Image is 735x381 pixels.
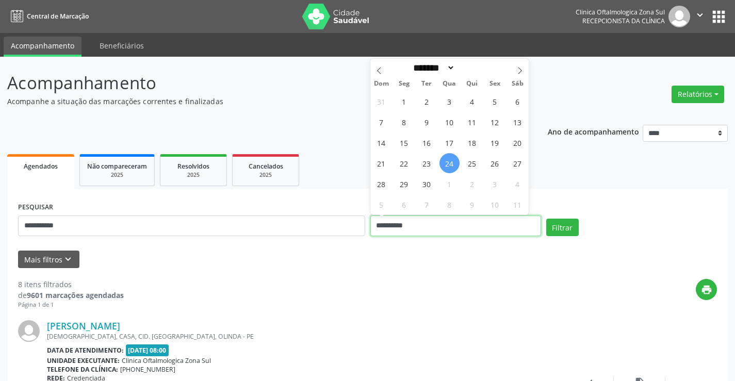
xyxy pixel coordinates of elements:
[371,174,391,194] span: Setembro 28, 2025
[47,346,124,355] b: Data de atendimento:
[18,200,53,216] label: PESQUISAR
[415,80,438,87] span: Ter
[62,254,74,265] i: keyboard_arrow_down
[371,112,391,132] span: Setembro 7, 2025
[485,112,505,132] span: Setembro 12, 2025
[126,344,169,356] span: [DATE] 08:00
[485,91,505,111] span: Setembro 5, 2025
[506,80,529,87] span: Sáb
[710,8,728,26] button: apps
[508,91,528,111] span: Setembro 6, 2025
[417,132,437,153] span: Setembro 16, 2025
[371,132,391,153] span: Setembro 14, 2025
[462,194,482,214] span: Outubro 9, 2025
[546,219,579,236] button: Filtrar
[439,174,460,194] span: Outubro 1, 2025
[177,162,209,171] span: Resolvidos
[7,8,89,25] a: Central de Marcação
[508,174,528,194] span: Outubro 4, 2025
[508,132,528,153] span: Setembro 20, 2025
[394,153,414,173] span: Setembro 22, 2025
[485,194,505,214] span: Outubro 10, 2025
[462,91,482,111] span: Setembro 4, 2025
[18,301,124,309] div: Página 1 de 1
[371,153,391,173] span: Setembro 21, 2025
[508,153,528,173] span: Setembro 27, 2025
[417,194,437,214] span: Outubro 7, 2025
[47,332,562,341] div: [DEMOGRAPHIC_DATA], CASA, CID. [GEOGRAPHIC_DATA], OLINDA - PE
[394,132,414,153] span: Setembro 15, 2025
[394,91,414,111] span: Setembro 1, 2025
[168,171,219,179] div: 2025
[394,112,414,132] span: Setembro 8, 2025
[7,70,512,96] p: Acompanhamento
[439,194,460,214] span: Outubro 8, 2025
[439,132,460,153] span: Setembro 17, 2025
[27,290,124,300] strong: 9601 marcações agendadas
[47,356,120,365] b: Unidade executante:
[438,80,461,87] span: Qua
[696,279,717,300] button: print
[249,162,283,171] span: Cancelados
[576,8,665,16] div: Clinica Oftalmologica Zona Sul
[462,174,482,194] span: Outubro 2, 2025
[394,194,414,214] span: Outubro 6, 2025
[417,112,437,132] span: Setembro 9, 2025
[417,174,437,194] span: Setembro 30, 2025
[548,125,639,138] p: Ano de acompanhamento
[462,112,482,132] span: Setembro 11, 2025
[672,86,724,103] button: Relatórios
[439,153,460,173] span: Setembro 24, 2025
[87,162,147,171] span: Não compareceram
[439,112,460,132] span: Setembro 10, 2025
[122,356,211,365] span: Clinica Oftalmologica Zona Sul
[508,112,528,132] span: Setembro 13, 2025
[582,16,665,25] span: Recepcionista da clínica
[24,162,58,171] span: Agendados
[370,80,393,87] span: Dom
[483,80,506,87] span: Sex
[47,365,118,374] b: Telefone da clínica:
[18,279,124,290] div: 8 itens filtrados
[394,174,414,194] span: Setembro 29, 2025
[18,251,79,269] button: Mais filtroskeyboard_arrow_down
[87,171,147,179] div: 2025
[462,132,482,153] span: Setembro 18, 2025
[485,174,505,194] span: Outubro 3, 2025
[701,284,712,295] i: print
[668,6,690,27] img: img
[439,91,460,111] span: Setembro 3, 2025
[4,37,81,57] a: Acompanhamento
[508,194,528,214] span: Outubro 11, 2025
[371,91,391,111] span: Agosto 31, 2025
[371,194,391,214] span: Outubro 5, 2025
[417,153,437,173] span: Setembro 23, 2025
[7,96,512,107] p: Acompanhe a situação das marcações correntes e finalizadas
[18,320,40,342] img: img
[455,62,489,73] input: Year
[92,37,151,55] a: Beneficiários
[690,6,710,27] button: 
[485,132,505,153] span: Setembro 19, 2025
[485,153,505,173] span: Setembro 26, 2025
[393,80,415,87] span: Seg
[462,153,482,173] span: Setembro 25, 2025
[27,12,89,21] span: Central de Marcação
[461,80,483,87] span: Qui
[47,320,120,332] a: [PERSON_NAME]
[694,9,706,21] i: 
[410,62,455,73] select: Month
[18,290,124,301] div: de
[417,91,437,111] span: Setembro 2, 2025
[120,365,175,374] span: [PHONE_NUMBER]
[240,171,291,179] div: 2025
